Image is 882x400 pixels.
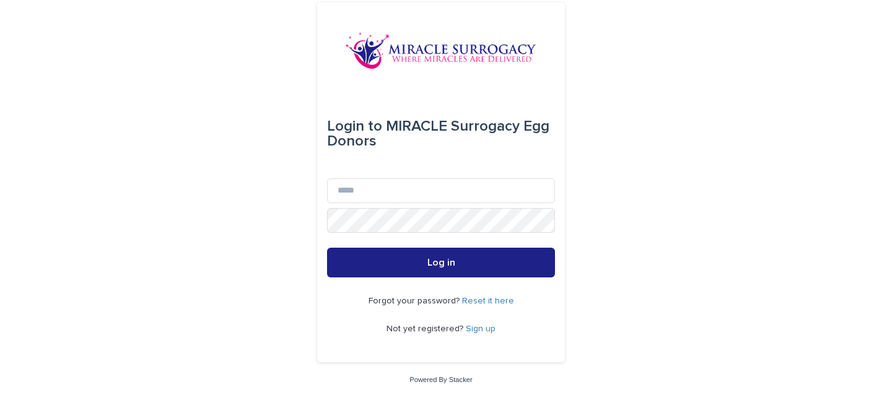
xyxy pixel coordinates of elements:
a: Reset it here [462,297,514,305]
span: Login to [327,119,382,134]
span: Not yet registered? [386,324,466,333]
a: Powered By Stacker [409,376,472,383]
div: MIRACLE Surrogacy Egg Donors [327,109,555,159]
a: Sign up [466,324,496,333]
span: Log in [427,258,455,267]
button: Log in [327,248,555,277]
span: Forgot your password? [369,297,462,305]
img: OiFFDOGZQuirLhrlO1ag [345,32,537,69]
